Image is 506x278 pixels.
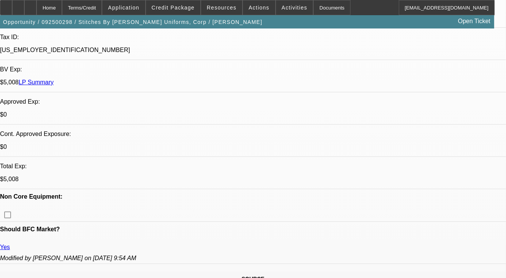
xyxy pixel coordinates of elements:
[3,19,262,25] span: Opportunity / 092500298 / Stitches By [PERSON_NAME] Uniforms, Corp / [PERSON_NAME]
[19,79,54,85] a: LP Summary
[146,0,200,15] button: Credit Package
[102,0,145,15] button: Application
[243,0,275,15] button: Actions
[455,15,493,28] a: Open Ticket
[201,0,242,15] button: Resources
[108,5,139,11] span: Application
[249,5,270,11] span: Actions
[276,0,313,15] button: Activities
[282,5,308,11] span: Activities
[207,5,236,11] span: Resources
[152,5,195,11] span: Credit Package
